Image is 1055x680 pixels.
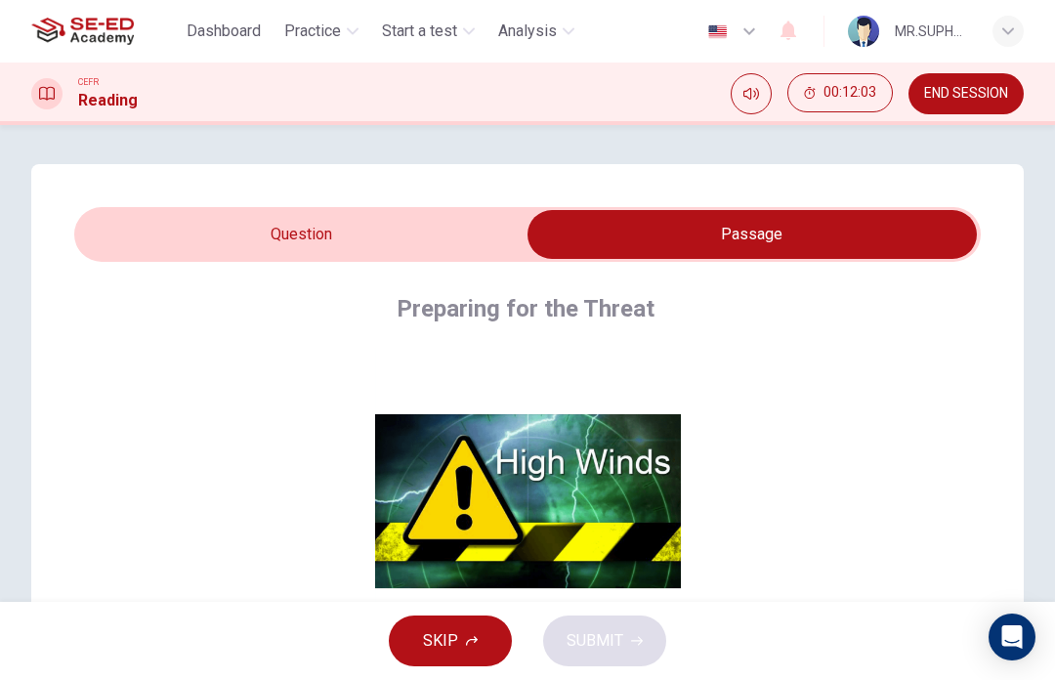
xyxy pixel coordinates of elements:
[397,293,654,324] h4: Preparing for the Threat
[423,627,458,655] span: SKIP
[284,20,341,43] span: Practice
[989,614,1035,660] div: Open Intercom Messenger
[705,24,730,39] img: en
[31,12,134,51] img: SE-ED Academy logo
[498,20,557,43] span: Analysis
[731,73,772,114] div: Mute
[78,75,99,89] span: CEFR
[908,73,1024,114] button: END SESSION
[382,20,457,43] span: Start a test
[490,14,582,49] button: Analysis
[276,14,366,49] button: Practice
[187,20,261,43] span: Dashboard
[78,89,138,112] h1: Reading
[31,12,179,51] a: SE-ED Academy logo
[787,73,893,112] button: 00:12:03
[787,73,893,114] div: Hide
[374,14,483,49] button: Start a test
[823,85,876,101] span: 00:12:03
[924,86,1008,102] span: END SESSION
[895,20,969,43] div: MR.SUPHAKRIT CHITPAISAN
[848,16,879,47] img: Profile picture
[179,14,269,49] button: Dashboard
[389,616,512,666] button: SKIP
